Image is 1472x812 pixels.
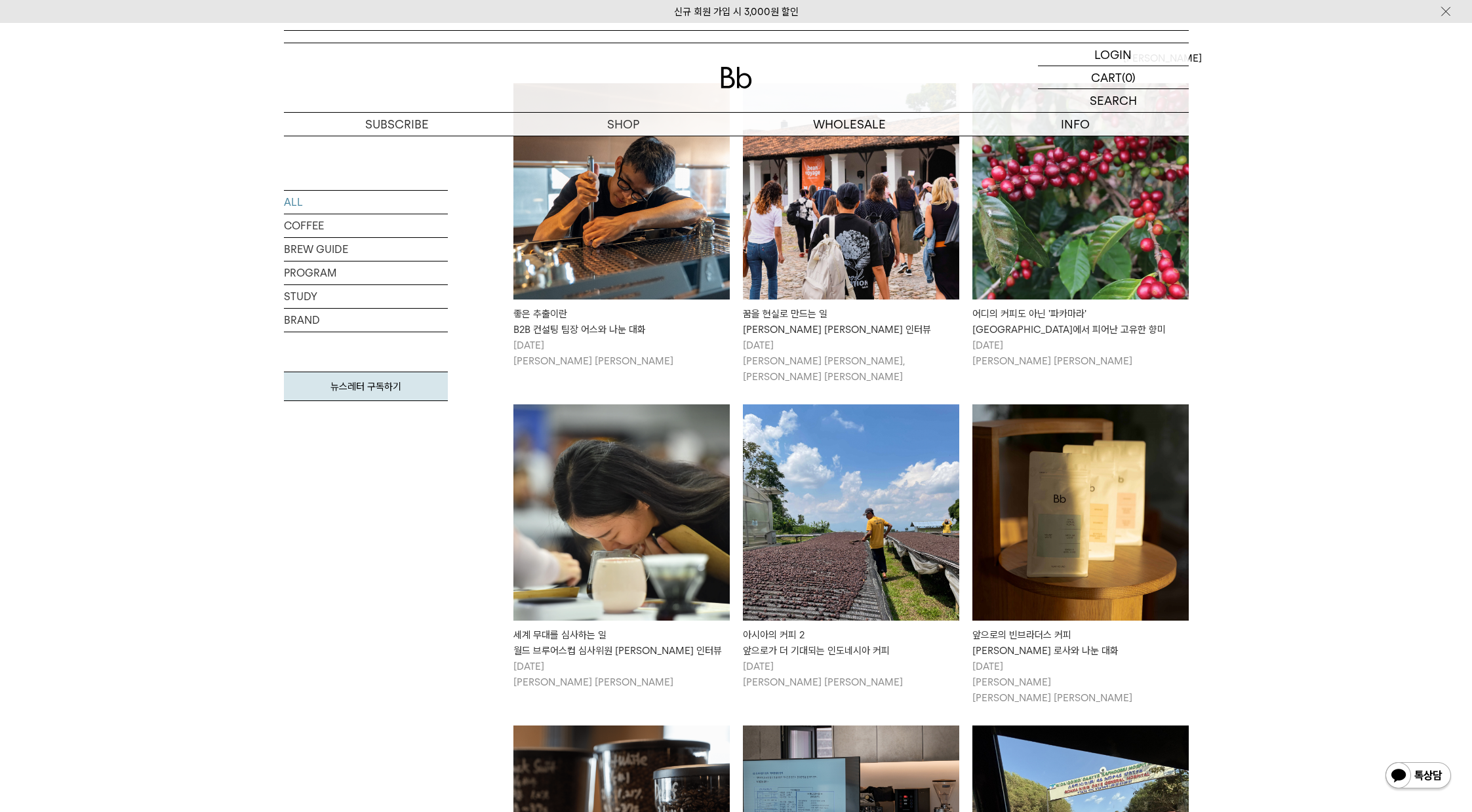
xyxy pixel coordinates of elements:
a: CART (0) [1038,66,1189,89]
p: [DATE] [PERSON_NAME] [PERSON_NAME] [PERSON_NAME] [972,659,1189,706]
a: 뉴스레터 구독하기 [284,372,448,401]
a: 좋은 추출이란B2B 컨설팅 팀장 어스와 나눈 대화 좋은 추출이란B2B 컨설팅 팀장 어스와 나눈 대화 [DATE][PERSON_NAME] [PERSON_NAME] [513,83,730,369]
img: 꿈을 현실로 만드는 일빈보야지 탁승희 대표 인터뷰 [743,83,959,300]
a: BREW GUIDE [284,238,448,261]
a: 어디의 커피도 아닌 '파카마라'엘살바도르에서 피어난 고유한 향미 어디의 커피도 아닌 '파카마라'[GEOGRAPHIC_DATA]에서 피어난 고유한 향미 [DATE][PERSON... [972,83,1189,369]
img: 세계 무대를 심사하는 일월드 브루어스컵 심사위원 크리스티 인터뷰 [513,404,730,621]
img: 앞으로의 빈브라더스 커피 그린빈 바이어 로사와 나눈 대화 [972,404,1189,621]
p: SEARCH [1090,89,1137,112]
div: 어디의 커피도 아닌 '파카마라' [GEOGRAPHIC_DATA]에서 피어난 고유한 향미 [972,306,1189,338]
div: 세계 무대를 심사하는 일 월드 브루어스컵 심사위원 [PERSON_NAME] 인터뷰 [513,627,730,659]
a: SHOP [510,113,736,136]
a: LOGIN [1038,43,1189,66]
div: 꿈을 현실로 만드는 일 [PERSON_NAME] [PERSON_NAME] 인터뷰 [743,306,959,338]
p: [DATE] [PERSON_NAME] [PERSON_NAME] [513,659,730,690]
p: CART [1091,66,1122,88]
p: (0) [1122,66,1136,88]
p: LOGIN [1094,43,1132,66]
a: 세계 무대를 심사하는 일월드 브루어스컵 심사위원 크리스티 인터뷰 세계 무대를 심사하는 일월드 브루어스컵 심사위원 [PERSON_NAME] 인터뷰 [DATE][PERSON_NA... [513,404,730,690]
a: BRAND [284,309,448,332]
p: [DATE] [PERSON_NAME] [PERSON_NAME] [972,338,1189,369]
p: [DATE] [PERSON_NAME] [PERSON_NAME] [513,338,730,369]
img: 아시아의 커피 2앞으로가 더 기대되는 인도네시아 커피 [743,404,959,621]
img: 카카오톡 채널 1:1 채팅 버튼 [1384,761,1452,792]
a: PROGRAM [284,261,448,284]
a: 신규 회원 가입 시 3,000원 할인 [674,6,799,18]
img: 어디의 커피도 아닌 '파카마라'엘살바도르에서 피어난 고유한 향미 [972,83,1189,300]
img: 좋은 추출이란B2B 컨설팅 팀장 어스와 나눈 대화 [513,83,730,300]
div: 앞으로의 빈브라더스 커피 [PERSON_NAME] 로사와 나눈 대화 [972,627,1189,659]
a: SUBSCRIBE [284,113,510,136]
div: 아시아의 커피 2 앞으로가 더 기대되는 인도네시아 커피 [743,627,959,659]
p: WHOLESALE [736,113,963,136]
a: ALL [284,191,448,214]
a: COFFEE [284,214,448,237]
p: INFO [963,113,1189,136]
img: 로고 [721,67,752,88]
a: 앞으로의 빈브라더스 커피 그린빈 바이어 로사와 나눈 대화 앞으로의 빈브라더스 커피[PERSON_NAME] 로사와 나눈 대화 [DATE][PERSON_NAME][PERSON_N... [972,404,1189,706]
a: 아시아의 커피 2앞으로가 더 기대되는 인도네시아 커피 아시아의 커피 2앞으로가 더 기대되는 인도네시아 커피 [DATE][PERSON_NAME] [PERSON_NAME] [743,404,959,690]
p: [DATE] [PERSON_NAME] [PERSON_NAME] [743,659,959,690]
p: [DATE] [PERSON_NAME] [PERSON_NAME], [PERSON_NAME] [PERSON_NAME] [743,338,959,385]
a: STUDY [284,285,448,308]
div: 좋은 추출이란 B2B 컨설팅 팀장 어스와 나눈 대화 [513,306,730,338]
a: 꿈을 현실로 만드는 일빈보야지 탁승희 대표 인터뷰 꿈을 현실로 만드는 일[PERSON_NAME] [PERSON_NAME] 인터뷰 [DATE][PERSON_NAME] [PERS... [743,83,959,385]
